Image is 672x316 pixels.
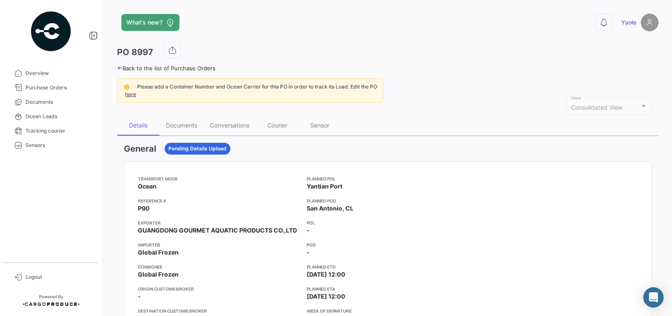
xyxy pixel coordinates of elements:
[138,248,179,257] span: Global Frozen
[307,204,353,213] span: San Antonio, CL
[138,182,157,191] span: Ocean
[137,83,377,90] span: Please add a Container Number and Ocean Carrier for this PO in order to track its Load. Edit the PO
[168,145,227,152] span: Pending Details Upload
[307,248,310,257] span: -
[126,18,162,27] span: What's new?
[25,273,92,281] span: Logout
[7,109,95,124] a: Ocean Loads
[307,197,469,204] app-card-info-title: Planned POD
[307,241,469,248] app-card-info-title: POD
[307,308,469,314] app-card-info-title: Week of departure
[25,98,92,106] span: Documents
[7,80,95,95] a: Purchase Orders
[571,104,622,111] span: Consolidated View
[129,122,148,129] div: Details
[138,292,141,301] span: -
[138,219,300,226] app-card-info-title: Exporter
[307,226,310,235] span: -
[138,226,297,235] span: GUANGDONG GOURMET AQUATIC PRODUCTS CO.,LTD
[25,141,92,149] span: Sensors
[138,197,300,204] app-card-info-title: Reference #
[7,138,95,152] a: Sensors
[307,292,345,301] span: [DATE] 12:00
[7,66,95,80] a: Overview
[123,91,138,97] a: here
[138,270,179,279] span: Global Frozen
[310,122,329,129] div: Sensor
[166,122,197,129] div: Documents
[138,175,300,182] app-card-info-title: Transport mode
[25,69,92,77] span: Overview
[117,65,216,72] a: Back to the list of Purchase Orders
[307,182,342,191] span: Yantian Port
[138,286,300,292] app-card-info-title: Origin Customs Broker
[121,14,179,31] button: What's new?
[7,124,95,138] a: Tracking courier
[138,241,300,248] app-card-info-title: Importer
[621,18,636,27] span: Yaole
[25,84,92,91] span: Purchase Orders
[643,287,664,308] div: Abrir Intercom Messenger
[641,14,658,31] img: placeholder-user.png
[124,143,156,155] h3: General
[138,204,150,213] span: P90
[307,175,469,182] app-card-info-title: Planned POL
[307,219,469,226] app-card-info-title: POL
[117,46,153,58] h3: PO 8997
[210,122,249,129] div: Conversations
[138,263,300,270] app-card-info-title: Consignee
[307,263,469,270] app-card-info-title: Planned ETD
[307,286,469,292] app-card-info-title: Planned ETA
[138,308,300,314] app-card-info-title: Destination Customs Broker
[7,95,95,109] a: Documents
[307,270,345,279] span: [DATE] 12:00
[267,122,287,129] div: Courier
[25,113,92,120] span: Ocean Loads
[25,127,92,135] span: Tracking courier
[30,10,72,53] img: powered-by.png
